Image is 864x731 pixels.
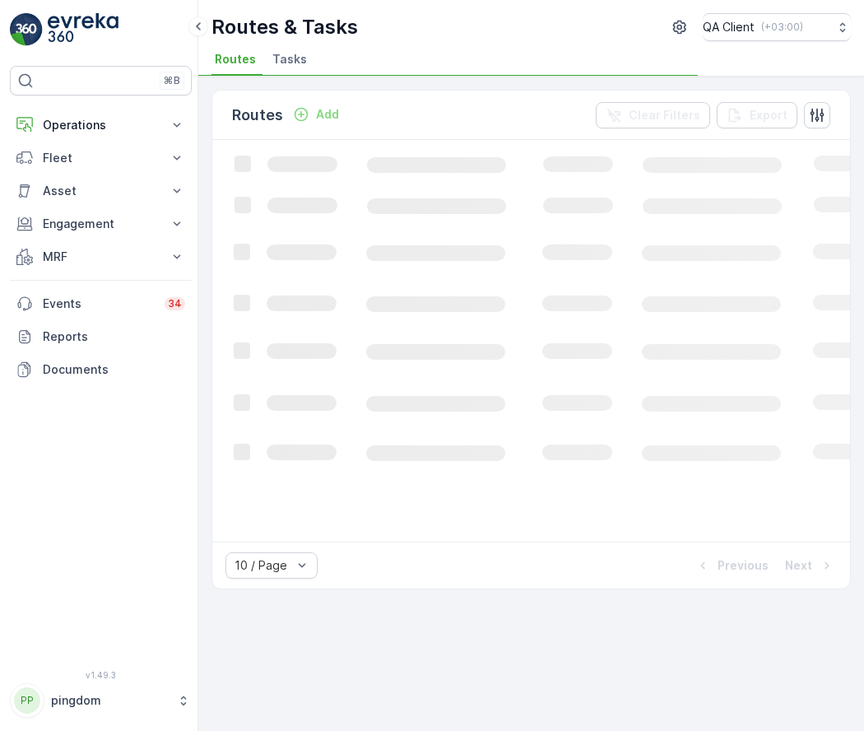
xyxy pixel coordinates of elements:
p: Documents [43,361,185,378]
p: Next [785,557,812,574]
button: Operations [10,109,192,142]
p: Engagement [43,216,159,232]
span: Routes [215,51,256,68]
p: Add [316,106,339,123]
button: Add [286,105,346,124]
p: ( +03:00 ) [761,21,803,34]
a: Reports [10,320,192,353]
p: Reports [43,328,185,345]
p: Routes [232,104,283,127]
button: Clear Filters [596,102,710,128]
a: Events34 [10,287,192,320]
p: Fleet [43,150,159,166]
button: Fleet [10,142,192,175]
button: MRF [10,240,192,273]
button: QA Client(+03:00) [703,13,851,41]
div: PP [14,687,40,714]
p: Events [43,296,155,312]
p: QA Client [703,19,755,35]
button: PPpingdom [10,683,192,718]
p: pingdom [51,692,169,709]
p: Export [750,107,787,123]
span: Tasks [272,51,307,68]
p: Previous [718,557,769,574]
button: Next [783,556,837,575]
p: Routes & Tasks [211,14,358,40]
p: Operations [43,117,159,133]
img: logo_light-DOdMpM7g.png [48,13,118,46]
button: Previous [693,556,770,575]
p: Clear Filters [629,107,700,123]
p: 34 [168,297,182,310]
button: Export [717,102,797,128]
img: logo [10,13,43,46]
p: MRF [43,249,159,265]
span: v 1.49.3 [10,670,192,680]
p: ⌘B [164,74,180,87]
button: Asset [10,175,192,207]
p: Asset [43,183,159,199]
button: Engagement [10,207,192,240]
a: Documents [10,353,192,386]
